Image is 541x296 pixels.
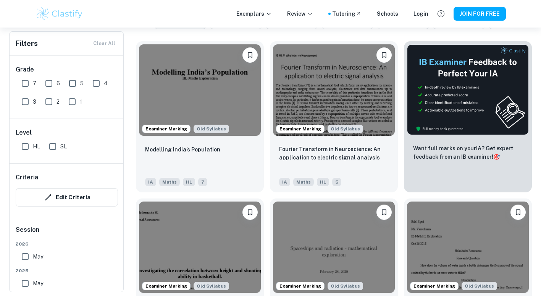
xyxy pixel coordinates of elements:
[376,205,392,220] button: Please log in to bookmark exemplars
[36,6,84,21] img: Clastify logo
[16,65,118,74] h6: Grade
[242,47,258,63] button: Please log in to bookmark exemplars
[328,125,363,133] span: Old Syllabus
[16,173,38,182] h6: Criteria
[139,202,261,293] img: Maths IA example thumbnail: Investigating the correlation between he
[16,188,118,207] button: Edit Criteria
[270,41,398,192] a: Examiner MarkingAlthough this IA is written for the old math syllabus (last exam in November 2020...
[159,178,180,186] span: Maths
[242,205,258,220] button: Please log in to bookmark exemplars
[328,125,363,133] div: Although this IA is written for the old math syllabus (last exam in November 2020), the current I...
[413,144,523,161] p: Want full marks on your IA ? Get expert feedback from an IB examiner!
[434,7,447,20] button: Help and Feedback
[194,125,229,133] div: Although this IA is written for the old math syllabus (last exam in November 2020), the current I...
[328,282,363,290] div: Although this IA is written for the old math syllabus (last exam in November 2020), the current I...
[462,282,497,290] div: Although this IA is written for the old math syllabus (last exam in November 2020), the current I...
[276,125,324,132] span: Examiner Marking
[33,79,36,88] span: 7
[293,178,314,186] span: Maths
[332,10,362,18] a: Tutoring
[404,41,532,192] a: ThumbnailWant full marks on yourIA? Get expert feedback from an IB examiner!
[493,154,500,160] span: 🎯
[57,98,60,106] span: 2
[376,47,392,63] button: Please log in to bookmark exemplars
[16,225,118,241] h6: Session
[279,178,290,186] span: IA
[198,178,207,186] span: 7
[194,125,229,133] span: Old Syllabus
[33,142,40,151] span: HL
[80,79,84,88] span: 5
[145,145,220,154] p: Modelling India’s Population
[413,10,428,18] a: Login
[236,10,272,18] p: Exemplars
[80,98,82,106] span: 1
[142,283,190,289] span: Examiner Marking
[287,10,313,18] p: Review
[142,125,190,132] span: Examiner Marking
[104,79,108,88] span: 4
[16,128,118,137] h6: Level
[33,98,36,106] span: 3
[57,79,60,88] span: 6
[276,283,324,289] span: Examiner Marking
[407,202,529,293] img: Maths IA example thumbnail: How does the volume of water inside a bo
[183,178,195,186] span: HL
[462,282,497,290] span: Old Syllabus
[194,282,229,290] span: Old Syllabus
[136,41,264,192] a: Examiner MarkingAlthough this IA is written for the old math syllabus (last exam in November 2020...
[317,178,329,186] span: HL
[33,279,43,288] span: May
[16,267,118,274] span: 2025
[273,202,395,293] img: Maths IA example thumbnail: What trajectory should the spaceship use
[410,283,458,289] span: Examiner Marking
[16,241,118,247] span: 2026
[194,282,229,290] div: Although this IA is written for the old math syllabus (last exam in November 2020), the current I...
[454,7,506,21] button: JOIN FOR FREE
[273,44,395,136] img: Maths IA example thumbnail: Fourier Transform in Neuroscience: An ap
[510,205,526,220] button: Please log in to bookmark exemplars
[145,178,156,186] span: IA
[33,252,43,261] span: May
[332,178,341,186] span: 5
[279,145,389,162] p: Fourier Transform in Neuroscience: An application to electric signal analysis
[139,44,261,136] img: Maths IA example thumbnail: Modelling India’s Population
[377,10,398,18] a: Schools
[328,282,363,290] span: Old Syllabus
[60,142,67,151] span: SL
[407,44,529,135] img: Thumbnail
[16,38,38,49] h6: Filters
